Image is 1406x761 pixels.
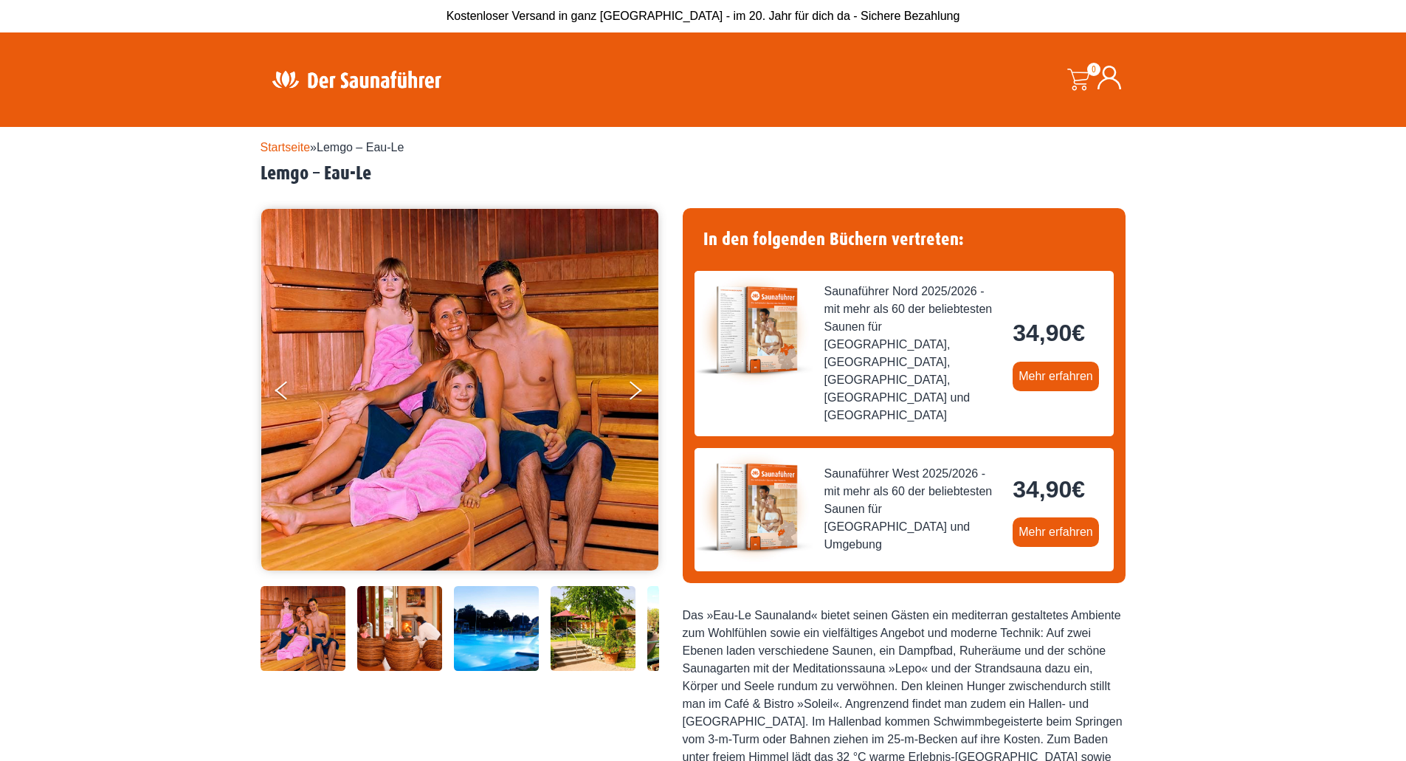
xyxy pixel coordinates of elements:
span: € [1072,476,1085,503]
button: Next [627,375,664,412]
a: Mehr erfahren [1013,362,1099,391]
bdi: 34,90 [1013,320,1085,346]
h4: In den folgenden Büchern vertreten: [695,220,1114,259]
span: Kostenloser Versand in ganz [GEOGRAPHIC_DATA] - im 20. Jahr für dich da - Sichere Bezahlung [447,10,960,22]
img: der-saunafuehrer-2025-nord.jpg [695,271,813,389]
button: Previous [275,375,312,412]
bdi: 34,90 [1013,476,1085,503]
a: Startseite [261,141,311,154]
span: Saunaführer Nord 2025/2026 - mit mehr als 60 der beliebtesten Saunen für [GEOGRAPHIC_DATA], [GEOG... [824,283,1002,424]
img: der-saunafuehrer-2025-west.jpg [695,448,813,566]
span: 0 [1087,63,1100,76]
span: » [261,141,404,154]
span: € [1072,320,1085,346]
span: Lemgo – Eau-Le [317,141,404,154]
a: Mehr erfahren [1013,517,1099,547]
span: Saunaführer West 2025/2026 - mit mehr als 60 der beliebtesten Saunen für [GEOGRAPHIC_DATA] und Um... [824,465,1002,554]
h2: Lemgo – Eau-Le [261,162,1146,185]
